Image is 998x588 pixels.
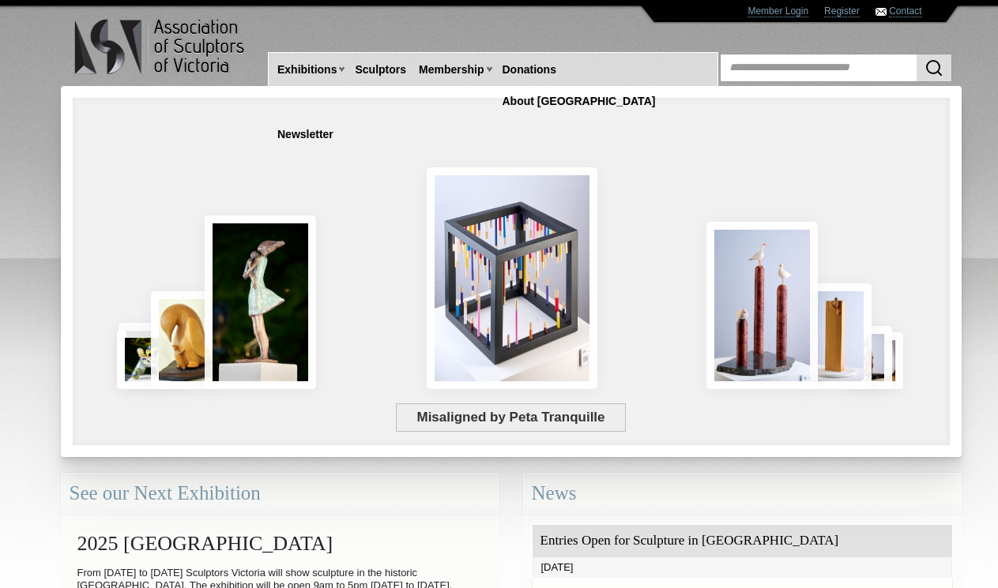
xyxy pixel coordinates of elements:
[706,222,818,389] img: Rising Tides
[271,120,340,149] a: Newsletter
[348,55,412,84] a: Sculptors
[61,473,499,515] div: See our Next Exhibition
[533,525,952,557] div: Entries Open for Sculpture in [GEOGRAPHIC_DATA]
[73,16,247,78] img: logo.png
[925,58,943,77] img: Search
[533,557,952,578] div: [DATE]
[427,167,597,389] img: Misaligned
[748,6,808,17] a: Member Login
[523,473,962,515] div: News
[889,6,921,17] a: Contact
[876,8,887,16] img: Contact ASV
[412,55,490,84] a: Membership
[271,55,343,84] a: Exhibitions
[496,87,662,116] a: About [GEOGRAPHIC_DATA]
[496,55,563,84] a: Donations
[70,524,491,563] h2: 2025 [GEOGRAPHIC_DATA]
[396,403,626,432] span: Misaligned by Peta Tranquille
[800,283,872,389] img: Little Frog. Big Climb
[205,215,317,389] img: Connection
[824,6,860,17] a: Register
